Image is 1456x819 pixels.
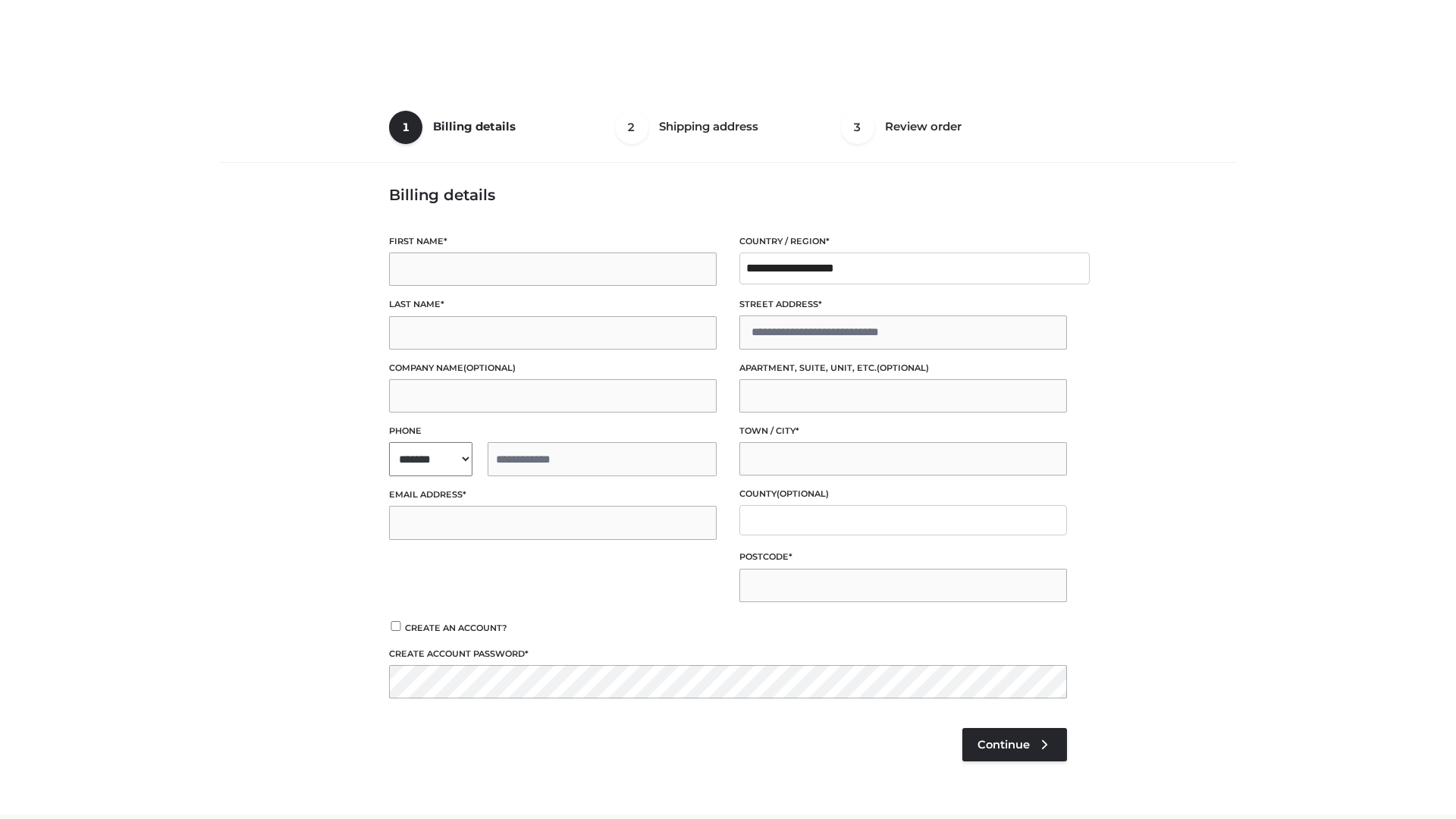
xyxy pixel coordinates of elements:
label: Apartment, suite, unit, etc. [739,361,1067,375]
span: 3 [841,111,874,144]
label: Company name [389,361,717,375]
span: 1 [389,111,422,144]
label: Create account password [389,647,1067,661]
span: Billing details [433,119,516,133]
span: Shipping address [659,119,758,133]
label: Postcode [739,550,1067,564]
span: Review order [885,119,962,133]
span: Continue [977,738,1030,752]
span: (optional) [877,362,929,373]
label: Country / Region [739,234,1067,249]
a: Continue [962,728,1067,761]
label: County [739,487,1067,501]
input: Create an account? [389,621,403,631]
span: 2 [615,111,648,144]
label: First name [389,234,717,249]
span: (optional) [463,362,516,373]
label: Email address [389,488,717,502]
label: Phone [389,424,717,438]
span: (optional) [777,488,829,499]
label: Last name [389,297,717,312]
label: Street address [739,297,1067,312]
h3: Billing details [389,186,1067,204]
span: Create an account? [405,623,507,633]
label: Town / City [739,424,1067,438]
